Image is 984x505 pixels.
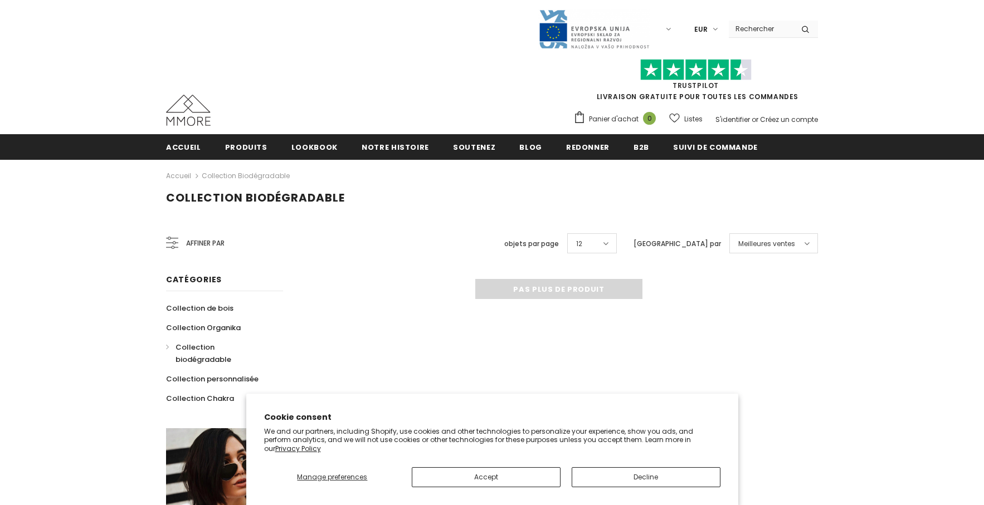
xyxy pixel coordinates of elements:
span: Collection Organika [166,322,241,333]
a: Accueil [166,169,191,183]
span: Collection biodégradable [176,342,231,365]
a: Collection Chakra [166,389,234,408]
span: Meilleures ventes [738,238,795,249]
a: Notre histoire [362,134,429,159]
a: Suivi de commande [673,134,758,159]
a: TrustPilot [673,81,719,90]
span: Listes [684,114,703,125]
span: Collection de bois [166,303,233,313]
a: Javni Razpis [538,24,650,33]
span: B2B [634,142,649,153]
a: Redonner [566,134,610,159]
button: Accept [412,467,561,487]
a: Produits [225,134,267,159]
span: Affiner par [186,237,225,249]
span: Blog [519,142,542,153]
a: Créez un compte [760,115,818,124]
label: objets par page [504,238,559,249]
span: Manage preferences [297,472,367,482]
span: or [752,115,758,124]
span: Suivi de commande [673,142,758,153]
span: Produits [225,142,267,153]
span: Notre histoire [362,142,429,153]
a: Collection Organika [166,318,241,337]
span: 12 [576,238,582,249]
img: Cas MMORE [166,95,211,126]
a: Collection biodégradable [166,337,271,369]
a: B2B [634,134,649,159]
a: Privacy Policy [275,444,321,453]
a: soutenez [453,134,495,159]
span: Catégories [166,274,222,285]
input: Search Site [729,21,793,37]
span: Redonner [566,142,610,153]
a: Lookbook [291,134,338,159]
img: Faites confiance aux étoiles pilotes [640,59,752,81]
span: soutenez [453,142,495,153]
a: Panier d'achat 0 [573,111,661,128]
span: Collection personnalisée [166,374,259,384]
a: Collection personnalisée [166,369,259,389]
span: Panier d'achat [589,114,639,125]
span: 0 [643,112,656,125]
span: EUR [694,24,708,35]
h2: Cookie consent [264,411,720,423]
span: Lookbook [291,142,338,153]
a: Collection de bois [166,298,233,318]
label: [GEOGRAPHIC_DATA] par [634,238,721,249]
a: S'identifier [715,115,750,124]
span: Collection biodégradable [166,190,345,205]
span: Collection Chakra [166,393,234,404]
button: Decline [572,467,720,487]
span: LIVRAISON GRATUITE POUR TOUTES LES COMMANDES [573,64,818,101]
a: Listes [669,109,703,129]
p: We and our partners, including Shopify, use cookies and other technologies to personalize your ex... [264,427,720,453]
span: Accueil [166,142,201,153]
a: Collection biodégradable [202,171,290,180]
img: Javni Razpis [538,9,650,50]
a: Blog [519,134,542,159]
a: Accueil [166,134,201,159]
button: Manage preferences [264,467,401,487]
